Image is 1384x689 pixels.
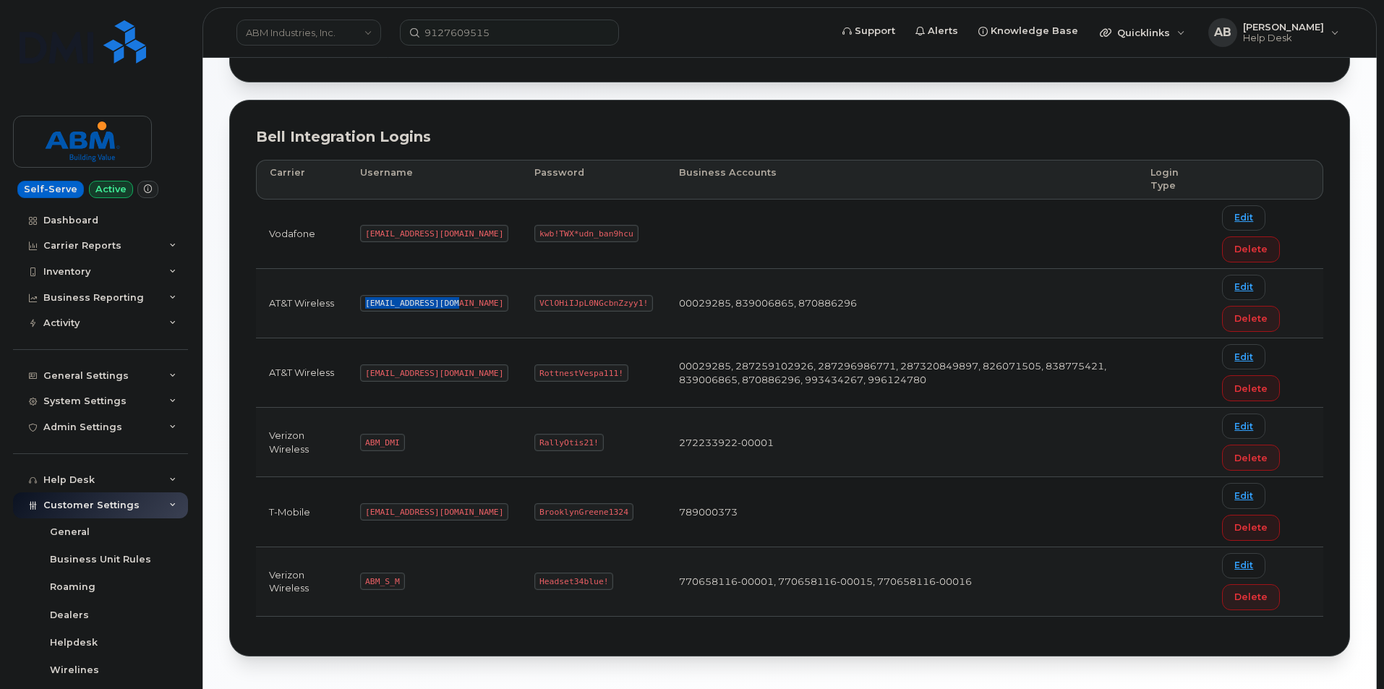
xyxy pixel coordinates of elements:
span: AB [1214,24,1231,41]
td: Verizon Wireless [256,547,347,617]
button: Delete [1222,375,1280,401]
td: T-Mobile [256,477,347,547]
td: 789000373 [666,477,1137,547]
code: BrooklynGreene1324 [534,503,633,521]
code: RottnestVespa111! [534,364,628,382]
span: Delete [1234,451,1268,465]
a: Edit [1222,344,1265,369]
span: Knowledge Base [991,24,1078,38]
span: Quicklinks [1117,27,1170,38]
code: ABM_S_M [360,573,404,590]
span: Delete [1234,312,1268,325]
code: ABM_DMI [360,434,404,451]
code: kwb!TWX*udn_ban9hcu [534,225,638,242]
span: Support [855,24,895,38]
td: 770658116-00001, 770658116-00015, 770658116-00016 [666,547,1137,617]
code: [EMAIL_ADDRESS][DOMAIN_NAME] [360,503,508,521]
th: Login Type [1137,160,1209,200]
div: Alex Bradshaw [1198,18,1349,47]
td: 00029285, 839006865, 870886296 [666,269,1137,338]
span: [PERSON_NAME] [1243,21,1324,33]
td: AT&T Wireless [256,338,347,408]
input: Find something... [400,20,619,46]
td: 00029285, 287259102926, 287296986771, 287320849897, 826071505, 838775421, 839006865, 870886296, 9... [666,338,1137,408]
button: Delete [1222,445,1280,471]
span: Delete [1234,382,1268,395]
th: Carrier [256,160,347,200]
th: Username [347,160,521,200]
a: Edit [1222,275,1265,300]
span: Alerts [928,24,958,38]
a: Edit [1222,553,1265,578]
div: Bell Integration Logins [256,127,1323,147]
span: Delete [1234,590,1268,604]
a: ABM Industries, Inc. [236,20,381,46]
td: Verizon Wireless [256,408,347,477]
td: AT&T Wireless [256,269,347,338]
td: Vodafone [256,200,347,269]
code: RallyOtis21! [534,434,603,451]
button: Delete [1222,236,1280,262]
code: [EMAIL_ADDRESS][DOMAIN_NAME] [360,295,508,312]
code: VClOHiIJpL0NGcbnZzyy1! [534,295,653,312]
span: Help Desk [1243,33,1324,44]
td: 272233922-00001 [666,408,1137,477]
div: Quicklinks [1090,18,1195,47]
code: Headset34blue! [534,573,613,590]
span: Delete [1234,521,1268,534]
th: Password [521,160,666,200]
a: Edit [1222,414,1265,439]
code: [EMAIL_ADDRESS][DOMAIN_NAME] [360,225,508,242]
a: Knowledge Base [968,17,1088,46]
a: Edit [1222,205,1265,231]
code: [EMAIL_ADDRESS][DOMAIN_NAME] [360,364,508,382]
span: Delete [1234,242,1268,256]
button: Delete [1222,306,1280,332]
a: Edit [1222,483,1265,508]
button: Delete [1222,515,1280,541]
a: Support [832,17,905,46]
th: Business Accounts [666,160,1137,200]
a: Alerts [905,17,968,46]
button: Delete [1222,584,1280,610]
